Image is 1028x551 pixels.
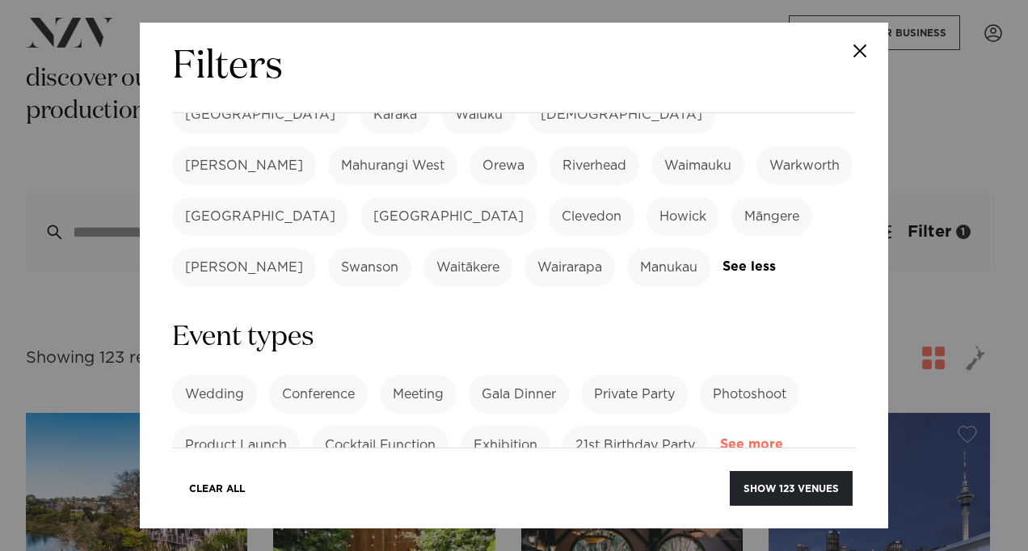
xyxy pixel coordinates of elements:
[172,319,856,355] h3: Event types
[549,197,634,236] label: Clevedon
[360,95,430,134] label: Karaka
[525,248,615,287] label: Wairarapa
[312,426,449,465] label: Cocktail Function
[756,146,853,185] label: Warkworth
[550,146,639,185] label: Riverhead
[469,375,569,414] label: Gala Dinner
[172,42,283,93] h2: Filters
[269,375,368,414] label: Conference
[528,95,715,134] label: [DEMOGRAPHIC_DATA]
[172,146,316,185] label: [PERSON_NAME]
[700,375,799,414] label: Photoshoot
[172,248,316,287] label: [PERSON_NAME]
[647,197,719,236] label: Howick
[651,146,744,185] label: Waimauku
[461,426,550,465] label: Exhibition
[175,471,259,506] button: Clear All
[423,248,512,287] label: Waitākere
[581,375,688,414] label: Private Party
[172,426,300,465] label: Product Launch
[730,471,853,506] button: Show 123 venues
[380,375,457,414] label: Meeting
[562,426,708,465] label: 21st Birthday Party
[172,375,257,414] label: Wedding
[442,95,516,134] label: Waiuku
[172,197,348,236] label: [GEOGRAPHIC_DATA]
[328,146,457,185] label: Mahurangi West
[627,248,710,287] label: Manukau
[832,23,888,79] button: Close
[172,95,348,134] label: [GEOGRAPHIC_DATA]
[470,146,537,185] label: Orewa
[360,197,537,236] label: [GEOGRAPHIC_DATA]
[731,197,812,236] label: Māngere
[328,248,411,287] label: Swanson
